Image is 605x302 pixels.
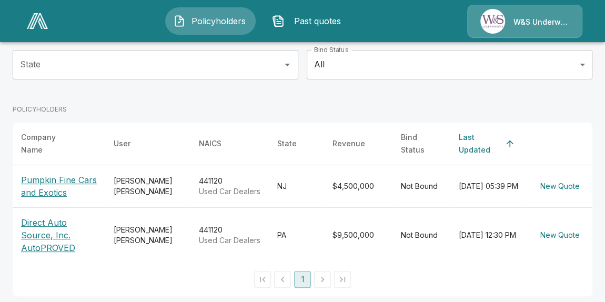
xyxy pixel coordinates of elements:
[21,131,78,156] div: Company Name
[277,137,297,150] div: State
[272,15,285,27] img: Past quotes Icon
[289,15,347,27] span: Past quotes
[536,226,584,245] button: New Quote
[199,137,221,150] div: NAICS
[190,15,248,27] span: Policyholders
[392,207,450,263] td: Not Bound
[114,225,182,246] div: [PERSON_NAME] [PERSON_NAME]
[324,165,392,207] td: $4,500,000
[165,7,256,35] button: Policyholders IconPolicyholders
[324,207,392,263] td: $9,500,000
[27,13,48,29] img: AA Logo
[450,165,528,207] td: [DATE] 05:39 PM
[459,131,500,156] div: Last Updated
[314,45,348,54] label: Bind Status
[21,216,97,254] p: Direct Auto Source, Inc. AutoPROVED
[199,235,260,246] p: Used Car Dealers
[173,15,186,27] img: Policyholders Icon
[269,165,324,207] td: NJ
[536,177,584,196] button: New Quote
[264,7,355,35] button: Past quotes IconPast quotes
[13,123,592,263] table: simple table
[392,165,450,207] td: Not Bound
[294,271,311,288] button: page 1
[450,207,528,263] td: [DATE] 12:30 PM
[114,176,182,197] div: [PERSON_NAME] [PERSON_NAME]
[392,123,450,165] th: Bind Status
[280,57,295,72] button: Open
[21,174,97,199] p: Pumpkin Fine Cars and Exotics
[199,176,260,197] div: 441120
[199,225,260,246] div: 441120
[253,271,352,288] nav: pagination navigation
[199,186,260,197] p: Used Car Dealers
[114,137,130,150] div: User
[307,50,592,79] div: All
[332,137,365,150] div: Revenue
[269,207,324,263] td: PA
[13,105,592,114] p: POLICYHOLDERS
